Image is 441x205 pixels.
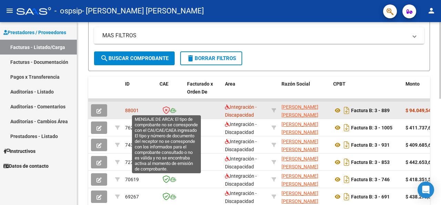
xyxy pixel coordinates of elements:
span: Integración - Discapacidad [225,156,257,169]
strong: $ 442.653,64 [406,159,434,165]
span: 76268 [125,125,139,130]
span: - ospsip [54,3,82,19]
i: Descargar documento [342,157,351,168]
span: Datos de contacto [3,162,49,170]
div: Open Intercom Messenger [418,182,434,198]
strong: Factura B: 3 - 931 [351,142,390,148]
mat-expansion-panel-header: MAS FILTROS [94,27,424,44]
strong: $ 411.737,60 [406,125,434,130]
span: 72766 [125,159,139,165]
mat-icon: delete [186,54,195,62]
mat-panel-title: MAS FILTROS [102,32,408,39]
span: 69267 [125,194,139,199]
span: Borrar Filtros [186,55,236,61]
div: 27352143907 [281,189,328,204]
div: 27352143907 [281,172,328,187]
datatable-header-cell: Area [222,77,269,107]
span: Integración - Discapacidad [225,139,257,152]
strong: $ 94.049,54 [406,108,431,113]
span: Integración - Discapacidad [225,173,257,187]
span: Monto [406,81,420,87]
span: [PERSON_NAME] [PERSON_NAME] [281,191,318,204]
i: Descargar documento [342,174,351,185]
span: [PERSON_NAME] [PERSON_NAME] [281,121,318,135]
datatable-header-cell: Razón Social [279,77,330,107]
datatable-header-cell: CPBT [330,77,403,107]
span: CPBT [333,81,346,87]
span: Razón Social [281,81,310,87]
strong: $ 409.685,60 [406,142,434,148]
button: Buscar Comprobante [94,51,175,65]
span: Integración - Discapacidad [225,121,257,135]
div: 27352143907 [281,103,328,118]
span: Prestadores / Proveedores [3,29,66,36]
mat-icon: menu [6,7,14,15]
span: Area [225,81,235,87]
i: Descargar documento [342,105,351,116]
div: 27352143907 [281,155,328,169]
span: Facturado x Orden De [187,81,213,95]
datatable-header-cell: Facturado x Orden De [184,77,222,107]
i: Descargar documento [342,139,351,150]
mat-icon: person [427,7,435,15]
strong: Factura B: 3 - 1005 [351,125,392,130]
mat-icon: search [100,54,109,62]
strong: Factura B: 3 - 889 [351,108,390,113]
datatable-header-cell: CAE [157,77,184,107]
span: [PERSON_NAME] [PERSON_NAME] [281,104,318,118]
span: [PERSON_NAME] [PERSON_NAME] [281,156,318,169]
div: 27352143907 [281,138,328,152]
button: Borrar Filtros [180,51,242,65]
span: [PERSON_NAME] [PERSON_NAME] [281,139,318,152]
strong: $ 418.351,50 [406,177,434,182]
span: - [PERSON_NAME] [PERSON_NAME] [82,3,204,19]
span: Integración - Discapacidad [225,104,257,118]
span: ID [125,81,130,87]
span: 70619 [125,177,139,182]
span: Instructivos [3,147,35,155]
span: CAE [160,81,168,87]
span: 88001 [125,108,139,113]
i: Descargar documento [342,122,351,133]
span: Buscar Comprobante [100,55,168,61]
span: 74330 [125,142,139,148]
strong: Factura B: 3 - 853 [351,159,390,165]
span: [PERSON_NAME] [PERSON_NAME] [281,173,318,187]
datatable-header-cell: ID [122,77,157,107]
strong: Factura B: 3 - 746 [351,177,390,182]
span: Integración - Discapacidad [225,191,257,204]
strong: Factura B: 3 - 691 [351,194,390,199]
strong: $ 438.273,00 [406,194,434,199]
i: Descargar documento [342,191,351,202]
div: 27352143907 [281,120,328,135]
